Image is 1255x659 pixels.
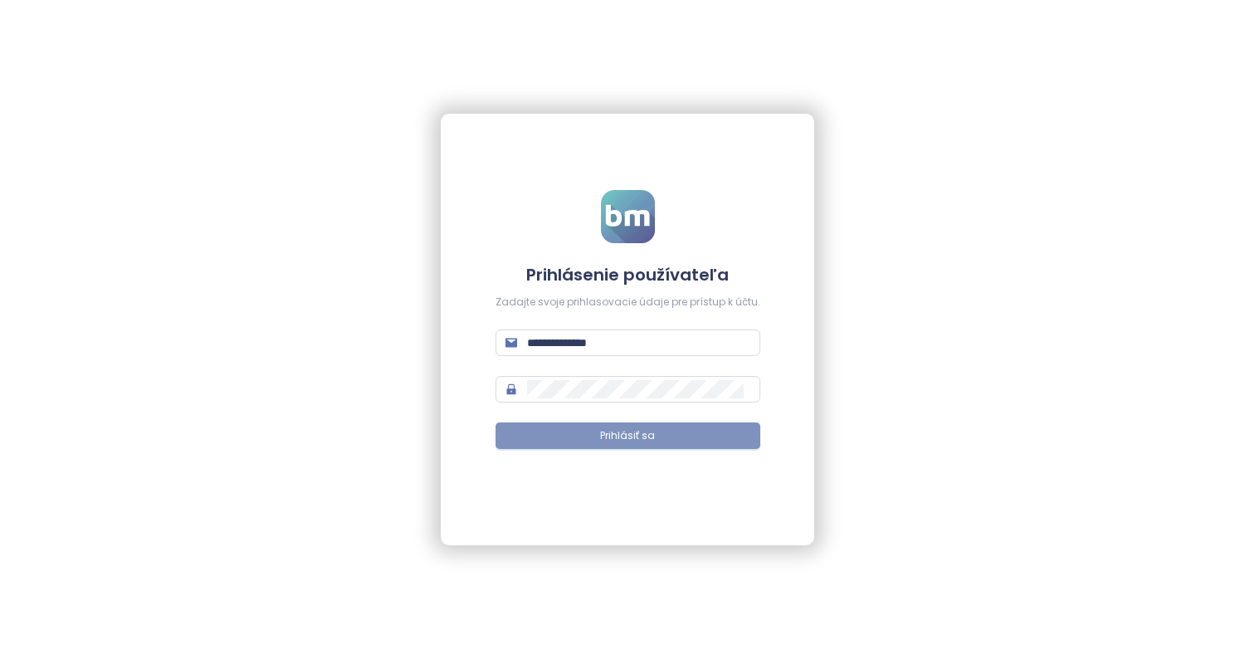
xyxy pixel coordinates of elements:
span: lock [505,383,517,395]
span: Prihlásiť sa [600,428,655,444]
img: logo [601,190,655,243]
div: Zadajte svoje prihlasovacie údaje pre prístup k účtu. [496,295,760,310]
h4: Prihlásenie používateľa [496,263,760,286]
span: mail [505,337,517,349]
button: Prihlásiť sa [496,422,760,449]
